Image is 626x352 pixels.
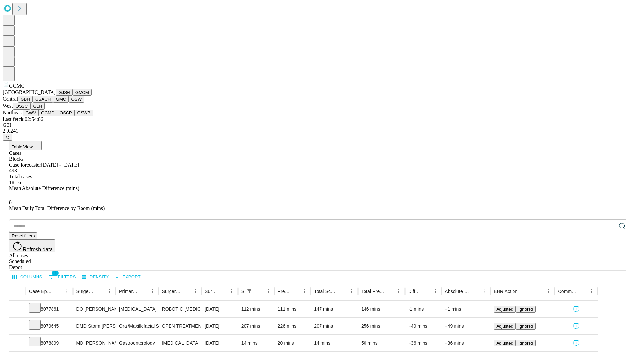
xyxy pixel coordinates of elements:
button: OSSC [13,103,31,110]
button: Density [80,272,111,282]
div: 111 mins [278,301,308,317]
button: Ignored [516,323,536,330]
button: GSACH [33,96,53,103]
span: Adjusted [496,307,513,312]
span: Adjusted [496,341,513,345]
div: [MEDICAL_DATA] [119,301,155,317]
span: Mean Absolute Difference (mins) [9,185,79,191]
span: Refresh data [23,247,53,252]
div: 2.0.241 [3,128,623,134]
button: Sort [518,287,527,296]
button: Menu [587,287,596,296]
div: OPEN TREATMENT [PERSON_NAME] II COMPLEX FRACTURE [162,318,198,334]
span: 493 [9,168,17,173]
div: DO [PERSON_NAME] [PERSON_NAME] Do [76,301,112,317]
span: 8 [9,199,12,205]
button: Menu [227,287,236,296]
div: 50 mins [361,335,402,351]
button: Expand [13,338,22,349]
div: Total Scheduled Duration [314,289,337,294]
div: [DATE] [205,301,235,317]
button: Sort [218,287,227,296]
button: Menu [347,287,356,296]
button: Expand [13,321,22,332]
button: @ [3,134,12,141]
button: GSWB [75,110,93,116]
div: 207 mins [241,318,271,334]
div: +36 mins [445,335,487,351]
button: Sort [255,287,264,296]
button: GMC [53,96,68,103]
button: Menu [431,287,440,296]
span: Central [3,96,18,102]
div: Predicted In Room Duration [278,289,291,294]
div: Case Epic Id [29,289,52,294]
button: Menu [62,287,71,296]
div: Surgery Name [162,289,181,294]
div: 146 mins [361,301,402,317]
button: GWV [23,110,38,116]
button: Sort [385,287,394,296]
button: Adjusted [494,340,516,346]
div: [MEDICAL_DATA] (EGD), FLEXIBLE, TRANSORAL, DIAGNOSTIC [162,335,198,351]
button: Adjusted [494,306,516,313]
div: DMD Storm [PERSON_NAME] [76,318,112,334]
div: 14 mins [241,335,271,351]
div: [DATE] [205,318,235,334]
span: Northeast [3,110,23,115]
div: 20 mins [278,335,308,351]
div: Surgeon Name [76,289,95,294]
div: 147 mins [314,301,355,317]
button: Sort [578,287,587,296]
div: +49 mins [445,318,487,334]
span: Mean Daily Total Difference by Room (mins) [9,205,105,211]
div: ROBOTIC [MEDICAL_DATA] [162,301,198,317]
div: [DATE] [205,335,235,351]
button: Ignored [516,306,536,313]
button: Menu [300,287,309,296]
span: Ignored [518,341,533,345]
span: Total cases [9,174,32,179]
button: GCMC [38,110,57,116]
div: Total Predicted Duration [361,289,385,294]
button: OSW [69,96,84,103]
button: GMCM [73,89,92,96]
button: Sort [139,287,148,296]
button: Menu [544,287,553,296]
span: Table View [12,144,33,149]
div: 1 active filter [245,287,254,296]
span: Ignored [518,324,533,329]
div: Oral/Maxillofacial Surgery [119,318,155,334]
button: Sort [291,287,300,296]
div: Absolute Difference [445,289,470,294]
span: 1 [52,270,59,276]
button: Menu [148,287,157,296]
button: Export [113,272,142,282]
div: 112 mins [241,301,271,317]
button: GLH [30,103,44,110]
div: 14 mins [314,335,355,351]
button: Menu [394,287,403,296]
span: Adjusted [496,324,513,329]
div: +49 mins [408,318,438,334]
button: Sort [53,287,62,296]
button: Sort [96,287,105,296]
div: MD [PERSON_NAME] S Md [76,335,112,351]
button: Refresh data [9,239,55,252]
div: EHR Action [494,289,517,294]
span: @ [5,135,10,140]
div: 8077861 [29,301,70,317]
button: Select columns [11,272,44,282]
button: Table View [9,141,42,150]
div: 226 mins [278,318,308,334]
button: Menu [264,287,273,296]
button: GBH [18,96,33,103]
button: Sort [470,287,480,296]
span: Ignored [518,307,533,312]
span: 18.16 [9,180,21,185]
button: Expand [13,304,22,315]
button: Reset filters [9,232,37,239]
div: +1 mins [445,301,487,317]
button: OSCP [57,110,75,116]
div: Difference [408,289,421,294]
